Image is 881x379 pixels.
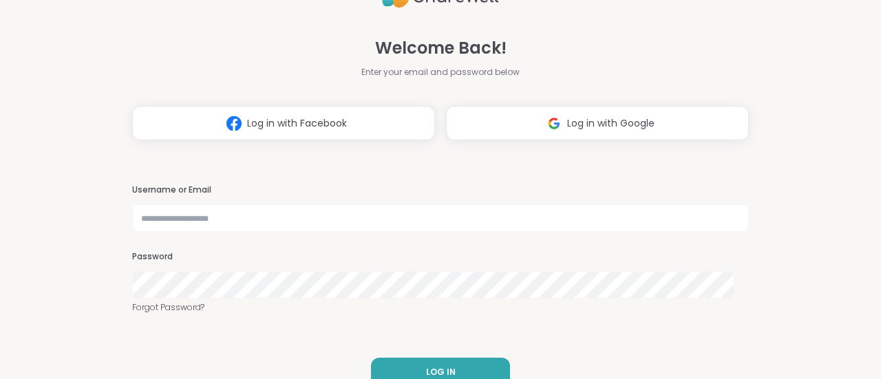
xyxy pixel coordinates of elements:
span: Enter your email and password below [361,66,520,78]
span: LOG IN [426,366,456,378]
a: Forgot Password? [132,301,749,314]
button: Log in with Google [446,106,749,140]
img: ShareWell Logomark [221,111,247,136]
h3: Username or Email [132,184,749,196]
span: Welcome Back! [375,36,507,61]
button: Log in with Facebook [132,106,435,140]
span: Log in with Google [567,116,655,131]
h3: Password [132,251,749,263]
span: Log in with Facebook [247,116,347,131]
img: ShareWell Logomark [541,111,567,136]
